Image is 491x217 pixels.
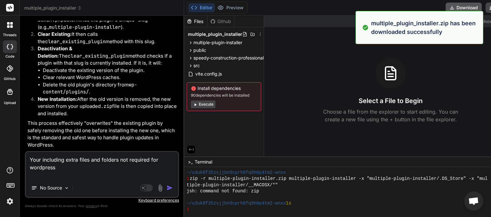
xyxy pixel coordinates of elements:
button: Editor [188,3,215,12]
img: icon [167,185,173,191]
span: vite.config.js [195,70,222,78]
span: multiple_plugin_installer [24,5,82,11]
code: clear_existing_plugin [45,38,105,45]
code: multiple-plugin-installer [49,24,121,30]
span: public [193,47,206,53]
strong: Clear Existing: [38,31,72,37]
p: Keyboard preferences [25,198,179,203]
code: clear_existing_plugin [68,53,128,59]
li: It then calls the method with this slug. [33,31,178,45]
a: Open chat [464,191,483,211]
span: multiple-plugin-installer [193,39,242,46]
img: settings [4,196,15,207]
span: multiple_plugin_installer [188,31,242,37]
span: zip -r multiple-plugin-installer.zip multiple-plugin-installer -x "multiple-plugin-installer/.DS_... [190,176,487,182]
span: src [193,62,200,69]
label: GitHub [4,76,16,82]
span: 90 dependencies will be installed [191,93,257,98]
label: code [5,54,14,59]
li: After the old version is removed, the new version from your uploaded file is then copied into pla... [33,96,178,117]
strong: Deactivation & Deletion: [38,45,72,59]
h3: Select a File to Begin [359,96,423,105]
div: Files [184,18,207,25]
p: Choose a file from the explorer to start editing. You can create a new file using the + button in... [319,108,462,123]
span: speedy-construction-professional [193,55,264,61]
button: Preview [215,3,246,12]
button: Download [446,3,482,13]
label: threads [3,32,17,38]
code: .zip [101,103,112,109]
textarea: Your including extra files and folders not required for wordpress [26,152,178,179]
strong: New Installation: [38,96,77,102]
img: attachment [157,184,164,192]
button: Execute [191,100,215,108]
span: ~/u3uk0f35zsjjbn9cprh6fq9h0p4tm2-wnxx [187,200,286,206]
span: jsh: command not found: zip [187,188,259,194]
span: Install dependencies [191,85,257,92]
img: Pick Models [64,185,69,191]
li: Delete the old plugin's directory from . [43,81,178,96]
span: ❯ [187,206,190,213]
label: Upload [4,100,16,106]
span: privacy [86,204,97,208]
img: alert [362,19,369,36]
code: wp-content/plugins/ [43,82,137,95]
span: ~/u3uk0f35zsjjbn9cprh6fq9h0p4tm2-wnxx [187,170,286,176]
p: multiple_plugin_installer.zip has been downloaded successfully [371,19,479,36]
p: No Source [40,185,62,191]
p: This process effectively "overwrites" the existing plugin by safely removing the old one before i... [27,120,178,149]
li: The method checks if a plugin with that slug is currently installed. If it is, it will: [33,45,178,96]
div: Github [208,18,234,25]
li: Deactivate the existing version of the plugin. [43,67,178,74]
p: Always double-check its answers. Your in Bind [25,203,179,209]
span: >_ [188,159,193,165]
li: Clear relevant WordPress caches. [43,74,178,81]
span: Terminal [195,159,212,165]
span: tiple-plugin-installer/__MACOSX/*" [187,182,278,188]
span: 1s [286,200,291,206]
span: ❯ [187,176,190,182]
